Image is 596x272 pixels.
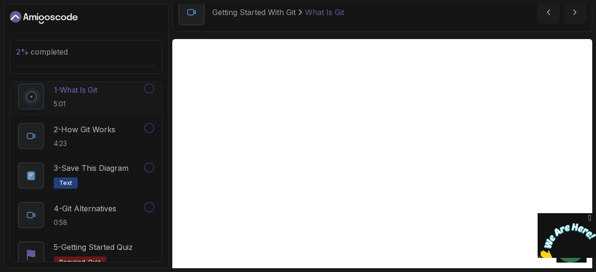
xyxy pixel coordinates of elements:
button: 1-What Is Git5:01 [18,83,154,110]
button: 4-Git Alternatives0:58 [18,202,154,228]
p: 0:58 [54,218,116,227]
button: previous content [537,1,560,24]
span: Required- [59,258,88,266]
p: 1 - What Is Git [54,84,97,96]
p: What Is Git [305,7,344,18]
p: Getting Started With Git [212,7,296,18]
p: 3 - Save this diagram [54,162,129,174]
button: next content [564,1,586,24]
p: 5 - Getting Started Quiz [54,241,133,253]
p: 2 - How Git Works [54,124,115,135]
span: Text [59,179,72,187]
button: 5-Getting Started QuizRequired-quiz [18,241,154,268]
span: quiz [88,258,101,266]
a: Dashboard [10,10,78,25]
button: 3-Save this diagramText [18,162,154,189]
p: 5:01 [54,99,97,109]
p: 4:23 [54,139,115,148]
p: 4 - Git Alternatives [54,203,116,214]
span: 2 % [16,47,29,56]
span: completed [16,47,68,56]
button: 2-How Git Works4:23 [18,123,154,149]
iframe: chat widget [538,213,596,258]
